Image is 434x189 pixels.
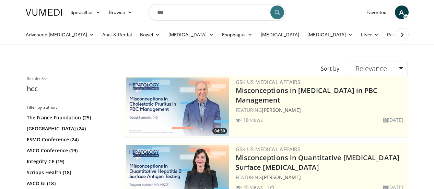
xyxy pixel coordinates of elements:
[262,107,301,113] a: [PERSON_NAME]
[236,86,378,105] a: Misconceptions in [MEDICAL_DATA] in PBC Management
[27,76,114,82] p: Results for:
[316,61,346,76] div: Sort by:
[357,28,383,42] a: Liver
[395,5,409,19] a: A
[383,116,403,123] li: [DATE]
[355,64,387,73] span: Relevance
[351,61,407,76] a: Relevance
[66,5,105,19] a: Specialties
[105,5,136,19] a: Browse
[262,174,301,180] a: [PERSON_NAME]
[236,174,406,181] div: FEATURING
[212,128,227,134] span: 04:30
[303,28,357,42] a: [MEDICAL_DATA]
[126,78,229,136] img: aa8aa058-1558-4842-8c0c-0d4d7a40e65d.jpg.300x170_q85_crop-smart_upscale.jpg
[236,116,263,123] li: 118 views
[149,4,286,21] input: Search topics, interventions
[164,28,218,42] a: [MEDICAL_DATA]
[27,158,113,165] a: Integrity CE (19)
[26,9,62,16] img: VuMedi Logo
[236,106,406,114] div: FEATURING
[27,169,113,176] a: Scripps Health (18)
[236,146,301,153] a: GSK US Medical Affairs
[362,5,391,19] a: Favorites
[257,28,303,42] a: [MEDICAL_DATA]
[27,147,113,154] a: ASCO Conference (19)
[218,28,257,42] a: Esophagus
[27,84,114,93] h2: hcc
[126,78,229,136] a: 04:30
[27,180,113,187] a: ASCO GI (18)
[136,28,164,42] a: Bowel
[27,114,113,121] a: The France Foundation (25)
[27,136,113,143] a: ESMO Conference (24)
[22,28,98,42] a: Advanced [MEDICAL_DATA]
[27,125,113,132] a: [GEOGRAPHIC_DATA] (24)
[27,105,114,110] h3: Filter by author:
[236,153,400,172] a: Misconceptions in Quantitative [MEDICAL_DATA] Surface [MEDICAL_DATA]
[236,79,301,85] a: GSK US Medical Affairs
[98,28,136,42] a: Anal & Rectal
